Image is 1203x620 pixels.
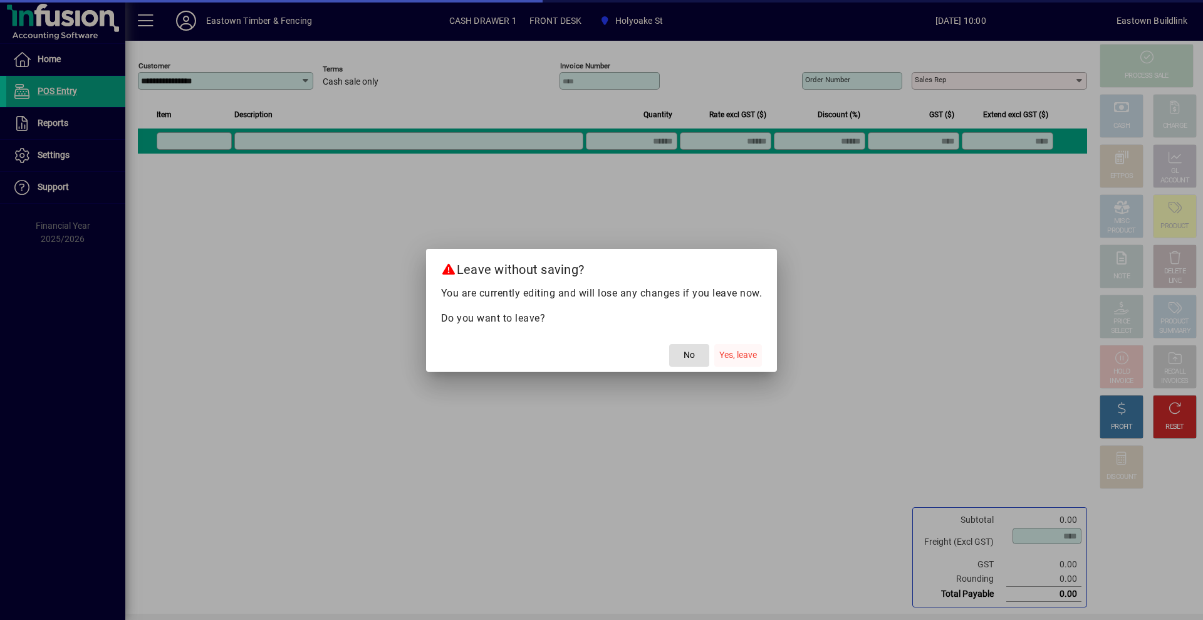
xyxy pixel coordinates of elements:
h2: Leave without saving? [426,249,778,285]
span: No [684,349,695,362]
p: Do you want to leave? [441,311,763,326]
span: Yes, leave [719,349,757,362]
button: No [669,344,709,367]
button: Yes, leave [714,344,762,367]
p: You are currently editing and will lose any changes if you leave now. [441,286,763,301]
